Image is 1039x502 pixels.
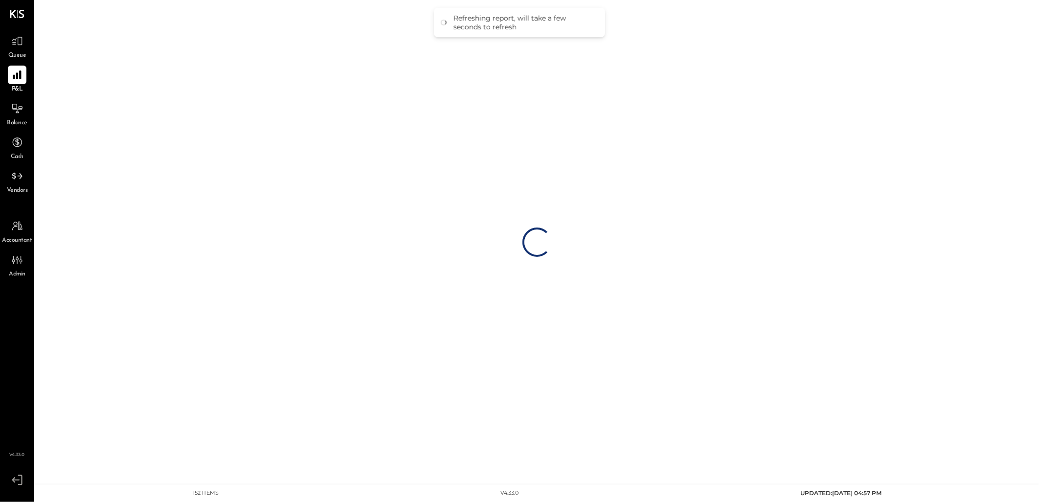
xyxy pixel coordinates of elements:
[0,167,34,195] a: Vendors
[0,133,34,161] a: Cash
[0,66,34,94] a: P&L
[0,99,34,128] a: Balance
[2,236,32,245] span: Accountant
[500,489,519,497] div: v 4.33.0
[0,217,34,245] a: Accountant
[193,489,219,497] div: 152 items
[8,51,26,60] span: Queue
[0,251,34,279] a: Admin
[9,270,25,279] span: Admin
[800,489,881,497] span: UPDATED: [DATE] 04:57 PM
[12,85,23,94] span: P&L
[7,186,28,195] span: Vendors
[0,32,34,60] a: Queue
[7,119,27,128] span: Balance
[453,14,595,31] div: Refreshing report, will take a few seconds to refresh
[11,153,23,161] span: Cash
